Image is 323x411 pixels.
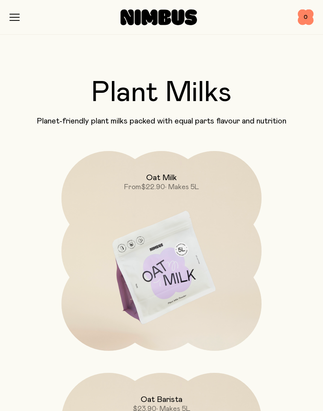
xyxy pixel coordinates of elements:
[61,151,262,351] a: Oat MilkFrom$22.90• Makes 5L
[146,173,177,182] h2: Oat Milk
[9,116,314,126] p: Planet-friendly plant milks packed with equal parts flavour and nutrition
[141,184,165,191] span: $22.90
[141,395,182,404] h2: Oat Barista
[165,184,199,191] span: • Makes 5L
[124,184,141,191] span: From
[9,79,314,107] h2: Plant Milks
[298,9,314,25] button: 0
